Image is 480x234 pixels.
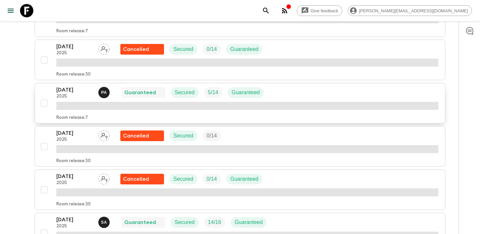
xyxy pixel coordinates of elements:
[56,172,93,180] p: [DATE]
[101,90,107,95] p: P A
[120,130,164,141] div: Flash Pack cancellation
[204,87,222,98] div: Trip Fill
[171,217,199,228] div: Secured
[98,219,111,224] span: Suren Abeykoon
[173,45,193,53] p: Secured
[124,218,156,226] p: Guaranteed
[230,175,259,183] p: Guaranteed
[207,175,217,183] p: 0 / 14
[120,44,164,55] div: Flash Pack cancellation
[203,44,221,55] div: Trip Fill
[101,220,107,225] p: S A
[4,4,17,17] button: menu
[207,45,217,53] p: 0 / 14
[169,174,197,184] div: Secured
[123,45,149,53] p: Cancelled
[348,5,472,16] div: [PERSON_NAME][EMAIL_ADDRESS][DOMAIN_NAME]
[56,94,93,99] p: 2025
[124,89,156,97] p: Guaranteed
[232,89,260,97] p: Guaranteed
[204,217,225,228] div: Trip Fill
[120,174,164,184] div: Flash Pack cancellation
[169,130,197,141] div: Secured
[56,43,93,51] p: [DATE]
[171,87,199,98] div: Secured
[56,158,91,164] p: Room release: 30
[230,45,259,53] p: Guaranteed
[207,132,217,140] p: 0 / 14
[56,115,88,120] p: Room release: 7
[56,202,91,207] p: Room release: 30
[175,218,195,226] p: Secured
[56,216,93,224] p: [DATE]
[35,169,445,210] button: [DATE]2025Assign pack leaderFlash Pack cancellationSecuredTrip FillGuaranteedRoom release:30
[35,83,445,123] button: [DATE]2025Prasad AdikariGuaranteedSecuredTrip FillGuaranteedRoom release:7
[169,44,197,55] div: Secured
[56,29,88,34] p: Room release: 7
[203,174,221,184] div: Trip Fill
[98,175,110,181] span: Assign pack leader
[175,89,195,97] p: Secured
[208,218,221,226] p: 14 / 16
[98,87,111,98] button: PA
[259,4,273,17] button: search adventures
[123,132,149,140] p: Cancelled
[208,89,218,97] p: 5 / 14
[35,40,445,80] button: [DATE]2025Assign pack leaderFlash Pack cancellationSecuredTrip FillGuaranteedRoom release:30
[56,129,93,137] p: [DATE]
[297,5,342,16] a: Give feedback
[235,218,263,226] p: Guaranteed
[123,175,149,183] p: Cancelled
[56,180,93,186] p: 2025
[98,46,110,51] span: Assign pack leader
[98,217,111,228] button: SA
[173,175,193,183] p: Secured
[56,86,93,94] p: [DATE]
[56,224,93,229] p: 2025
[98,132,110,137] span: Assign pack leader
[56,72,91,77] p: Room release: 30
[173,132,193,140] p: Secured
[307,8,342,13] span: Give feedback
[203,130,221,141] div: Trip Fill
[98,89,111,94] span: Prasad Adikari
[35,126,445,167] button: [DATE]2025Assign pack leaderFlash Pack cancellationSecuredTrip FillRoom release:30
[355,8,472,13] span: [PERSON_NAME][EMAIL_ADDRESS][DOMAIN_NAME]
[56,137,93,142] p: 2025
[56,51,93,56] p: 2025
